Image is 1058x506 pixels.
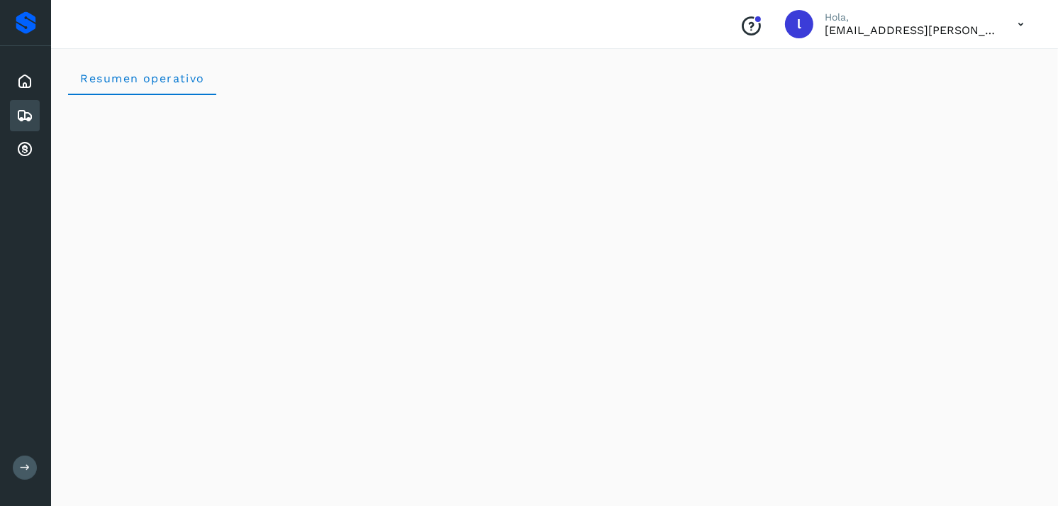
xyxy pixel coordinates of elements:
div: Embarques [10,100,40,131]
p: lauraamalia.castillo@xpertal.com [825,23,995,37]
div: Inicio [10,66,40,97]
div: Cuentas por cobrar [10,134,40,165]
p: Hola, [825,11,995,23]
span: Resumen operativo [79,72,205,85]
